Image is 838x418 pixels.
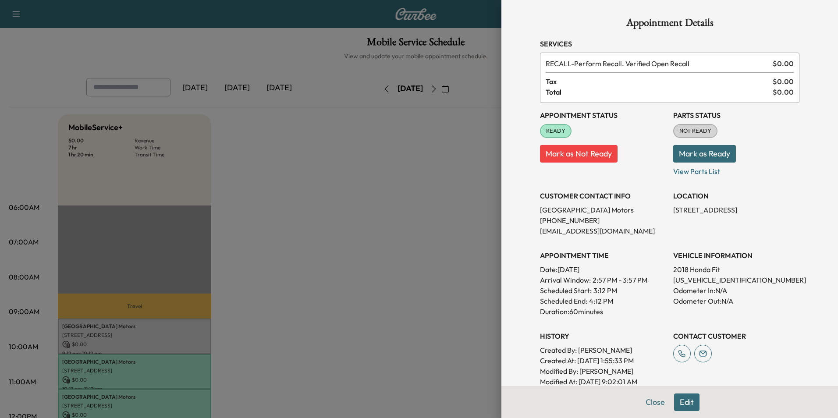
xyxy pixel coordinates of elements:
[673,191,799,201] h3: LOCATION
[540,275,666,285] p: Arrival Window:
[546,76,773,87] span: Tax
[640,393,671,411] button: Close
[540,110,666,120] h3: Appointment Status
[673,110,799,120] h3: Parts Status
[593,275,647,285] span: 2:57 PM - 3:57 PM
[546,58,769,69] span: Perform Recall. Verified Open Recall
[541,127,571,135] span: READY
[673,331,799,341] h3: CONTACT CUSTOMER
[540,215,666,226] p: [PHONE_NUMBER]
[673,285,799,296] p: Odometer In: N/A
[673,205,799,215] p: [STREET_ADDRESS]
[540,18,799,32] h1: Appointment Details
[540,39,799,49] h3: Services
[540,376,666,387] p: Modified At : [DATE] 9:02:01 AM
[540,250,666,261] h3: APPOINTMENT TIME
[540,296,587,306] p: Scheduled End:
[773,58,794,69] span: $ 0.00
[674,127,717,135] span: NOT READY
[540,145,618,163] button: Mark as Not Ready
[540,306,666,317] p: Duration: 60 minutes
[540,264,666,275] p: Date: [DATE]
[673,163,799,177] p: View Parts List
[540,205,666,215] p: [GEOGRAPHIC_DATA] Motors
[540,331,666,341] h3: History
[673,275,799,285] p: [US_VEHICLE_IDENTIFICATION_NUMBER]
[773,76,794,87] span: $ 0.00
[540,226,666,236] p: [EMAIL_ADDRESS][DOMAIN_NAME]
[673,296,799,306] p: Odometer Out: N/A
[673,264,799,275] p: 2018 Honda Fit
[773,87,794,97] span: $ 0.00
[673,145,736,163] button: Mark as Ready
[674,393,700,411] button: Edit
[673,250,799,261] h3: VEHICLE INFORMATION
[589,296,613,306] p: 4:12 PM
[540,285,592,296] p: Scheduled Start:
[540,366,666,376] p: Modified By : [PERSON_NAME]
[540,345,666,355] p: Created By : [PERSON_NAME]
[546,87,773,97] span: Total
[540,355,666,366] p: Created At : [DATE] 1:55:33 PM
[593,285,617,296] p: 3:12 PM
[540,191,666,201] h3: CUSTOMER CONTACT INFO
